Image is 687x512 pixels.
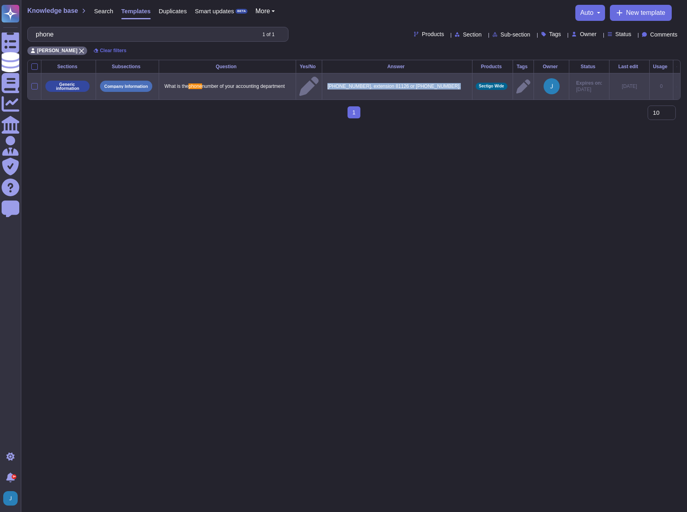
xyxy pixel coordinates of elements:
[576,80,602,86] span: Expires on:
[12,474,16,479] div: 9+
[576,86,602,93] span: [DATE]
[479,84,504,88] span: Sectigo Wide
[94,8,113,14] span: Search
[626,10,665,16] span: New template
[235,9,247,14] div: BETA
[262,32,274,37] div: 1 of 1
[422,31,444,37] span: Products
[3,491,18,506] img: user
[613,83,646,89] div: [DATE]
[202,83,285,89] span: number of your accounting department
[159,8,187,14] span: Duplicates
[99,64,155,69] div: Subsections
[162,64,292,69] div: Question
[325,64,469,69] div: Answer
[463,32,482,37] span: Section
[27,8,78,14] span: Knowledge base
[121,8,151,14] span: Templates
[37,48,78,53] span: [PERSON_NAME]
[2,490,23,507] button: user
[299,64,319,69] div: Yes/No
[32,27,255,41] input: Search by keywords
[45,64,92,69] div: Sections
[653,83,670,89] div: 0
[100,48,127,53] span: Clear filters
[104,84,148,89] p: Company Information
[572,64,606,69] div: Status
[615,31,632,37] span: Status
[610,5,672,21] button: New template
[580,10,600,16] button: auto
[537,64,566,69] div: Owner
[580,10,593,16] span: auto
[476,64,509,69] div: Products
[256,8,275,14] button: More
[48,82,87,91] p: Generic information
[188,83,202,89] span: phone
[325,81,469,91] p: [PHONE_NUMBER], extension 81126 or [PHONE_NUMBER].
[164,83,188,89] span: What is the
[613,64,646,69] div: Last edit
[516,64,530,69] div: Tags
[580,31,596,37] span: Owner
[544,78,560,94] img: user
[650,32,677,37] span: Comments
[256,8,270,14] span: More
[653,64,670,69] div: Usage
[501,32,530,37] span: Sub-section
[195,8,234,14] span: Smart updates
[348,106,360,118] span: 1
[549,31,561,37] span: Tags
